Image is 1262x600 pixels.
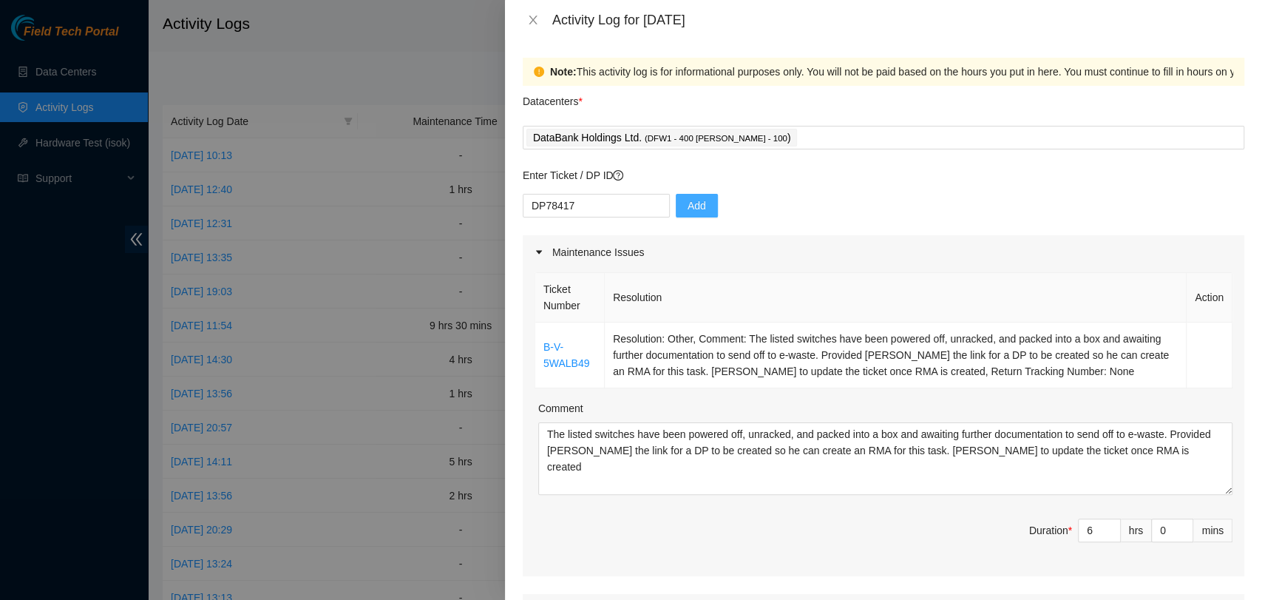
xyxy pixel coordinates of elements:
span: ( DFW1 - 400 [PERSON_NAME] - 100 [645,134,787,143]
p: Enter Ticket / DP ID [523,167,1244,183]
div: Activity Log for [DATE] [552,12,1244,28]
div: Duration [1029,522,1072,539]
span: exclamation-circle [534,67,544,77]
span: caret-right [535,248,543,257]
div: hrs [1121,519,1152,542]
textarea: Comment [538,422,1232,495]
a: B-V-5WALB49 [543,341,590,369]
th: Action [1187,273,1232,323]
span: close [527,14,539,26]
th: Ticket Number [535,273,605,323]
div: Maintenance Issues [523,235,1244,269]
button: Close [523,13,543,27]
th: Resolution [605,273,1187,323]
div: mins [1193,519,1232,542]
label: Comment [538,400,583,417]
p: DataBank Holdings Ltd. ) [533,129,791,146]
button: Add [676,194,718,218]
p: Datacenters [523,86,583,109]
strong: Note: [550,64,577,80]
td: Resolution: Other, Comment: The listed switches have been powered off, unracked, and packed into ... [605,323,1187,388]
span: question-circle [613,170,623,181]
span: Add [688,198,706,214]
